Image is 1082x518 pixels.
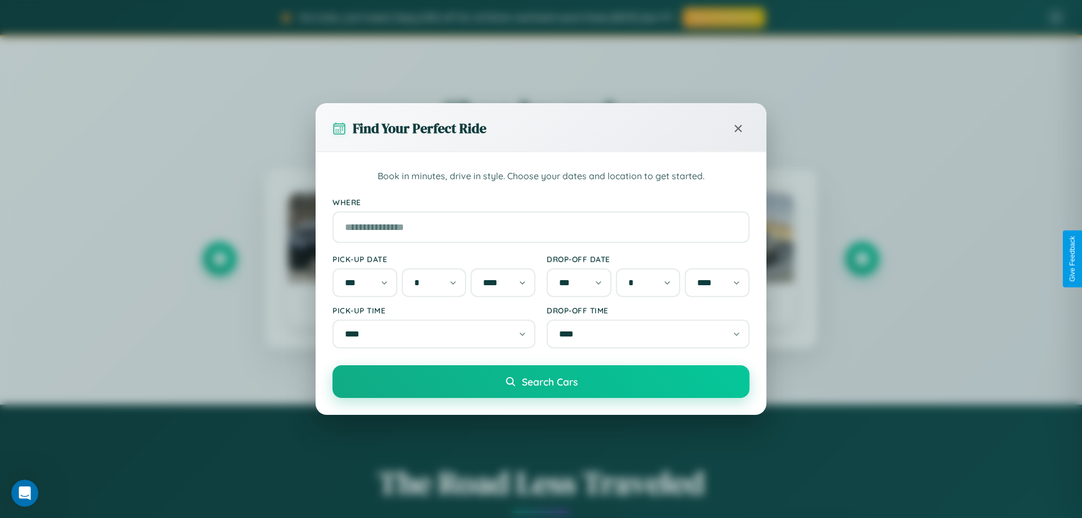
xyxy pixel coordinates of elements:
span: Search Cars [522,375,578,388]
h3: Find Your Perfect Ride [353,119,486,138]
label: Where [332,197,750,207]
p: Book in minutes, drive in style. Choose your dates and location to get started. [332,169,750,184]
label: Pick-up Time [332,306,535,315]
label: Drop-off Time [547,306,750,315]
label: Pick-up Date [332,254,535,264]
label: Drop-off Date [547,254,750,264]
button: Search Cars [332,365,750,398]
